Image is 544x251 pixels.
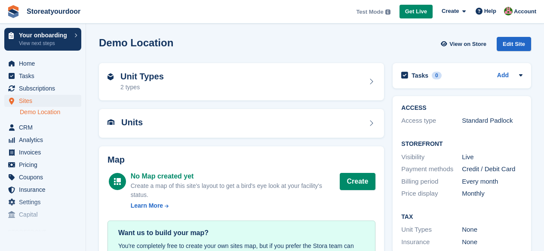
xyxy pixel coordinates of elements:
[4,28,81,51] a: Your onboarding View next steps
[405,7,427,16] span: Get Live
[131,201,163,210] div: Learn More
[19,134,71,146] span: Analytics
[131,171,340,181] div: No Map created yet
[118,228,365,238] div: Want us to build your map?
[412,72,428,79] h2: Tasks
[114,178,121,185] img: map-icn-white-8b231986280072e83805622d3debb4903e2986e43859118e7b4002611c8ef794.svg
[19,82,71,94] span: Subscriptions
[462,237,522,247] div: None
[19,209,71,221] span: Capital
[19,70,71,82] span: Tasks
[462,116,522,126] div: Standard Padlock
[131,201,340,210] a: Learn More
[99,109,384,138] a: Units
[497,71,509,81] a: Add
[462,189,522,199] div: Monthly
[108,119,114,125] img: unit-icn-7be61d7bf1b0ce9d3e12c5938cc71ed9869f7b940bace4675aadf7bd6d80202e.svg
[8,228,86,236] span: Storefront
[504,7,513,15] img: David Griffith-Owen
[442,7,459,15] span: Create
[432,72,442,79] div: 0
[4,57,81,70] a: menu
[401,141,522,148] h2: Storefront
[108,73,114,80] img: unit-type-icn-2b2737a686de81e16bb02015468b77c625bbabd49415b5ef34ead5e3b44a266d.svg
[401,105,522,112] h2: ACCESS
[356,8,383,16] span: Test Mode
[23,4,84,18] a: Storeatyourdoor
[120,72,164,82] h2: Unit Types
[4,209,81,221] a: menu
[19,196,71,208] span: Settings
[401,177,462,187] div: Billing period
[4,159,81,171] a: menu
[401,225,462,235] div: Unit Types
[19,95,71,107] span: Sites
[401,116,462,126] div: Access type
[131,181,340,200] div: Create a map of this site's layout to get a bird's eye look at your facility's status.
[484,7,496,15] span: Help
[401,164,462,174] div: Payment methods
[4,134,81,146] a: menu
[19,32,70,38] p: Your onboarding
[4,196,81,208] a: menu
[4,70,81,82] a: menu
[4,184,81,196] a: menu
[497,37,531,54] a: Edit Site
[19,159,71,171] span: Pricing
[19,146,71,158] span: Invoices
[514,7,536,16] span: Account
[401,237,462,247] div: Insurance
[462,152,522,162] div: Live
[99,63,384,101] a: Unit Types 2 types
[401,189,462,199] div: Price display
[401,152,462,162] div: Visibility
[462,225,522,235] div: None
[497,37,531,51] div: Edit Site
[19,121,71,133] span: CRM
[340,173,376,190] button: Create
[20,108,81,116] a: Demo Location
[108,155,375,165] h2: Map
[4,121,81,133] a: menu
[120,83,164,92] div: 2 types
[19,39,70,47] p: View next steps
[449,40,486,48] span: View on Store
[19,184,71,196] span: Insurance
[462,164,522,174] div: Credit / Debit Card
[4,146,81,158] a: menu
[7,5,20,18] img: stora-icon-8386f47178a22dfd0bd8f6a31ec36ba5ce8667c1dd55bd0f319d3a0aa187defe.svg
[4,171,81,183] a: menu
[401,214,522,221] h2: Tax
[4,95,81,107] a: menu
[99,37,173,48] h2: Demo Location
[385,9,390,15] img: icon-info-grey-7440780725fd019a000dd9b08b2336e03edf1995a4989e88bcd33f0948082b44.svg
[400,5,433,19] a: Get Live
[19,171,71,183] span: Coupons
[19,57,71,70] span: Home
[4,82,81,94] a: menu
[462,177,522,187] div: Every month
[121,118,143,127] h2: Units
[440,37,490,51] a: View on Store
